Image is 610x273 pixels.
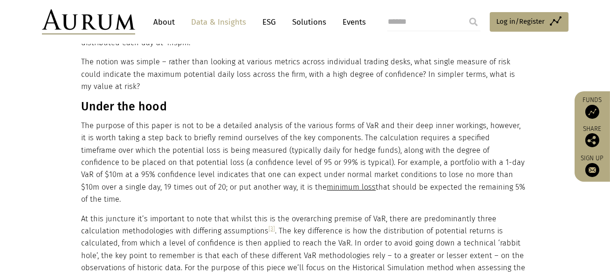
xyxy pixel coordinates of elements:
div: Share [579,126,605,147]
u: minimum loss [327,183,376,191]
span: Log in/Register [497,16,545,27]
input: Submit [464,13,483,31]
a: Funds [579,96,605,119]
h3: Under the hood [82,100,527,114]
img: Access Funds [585,105,599,119]
a: Sign up [579,154,605,177]
img: Share this post [585,133,599,147]
a: About [149,14,180,31]
a: Solutions [288,14,331,31]
a: Log in/Register [490,12,569,32]
a: [3] [269,225,275,232]
img: Sign up to our newsletter [585,163,599,177]
a: Events [338,14,366,31]
a: ESG [258,14,281,31]
p: The purpose of this paper is not to be a detailed analysis of the various forms of VaR and their ... [82,120,527,206]
a: Data & Insights [187,14,251,31]
img: Aurum [42,9,135,34]
p: The notion was simple – rather than looking at various metrics across individual trading desks, w... [82,56,527,93]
